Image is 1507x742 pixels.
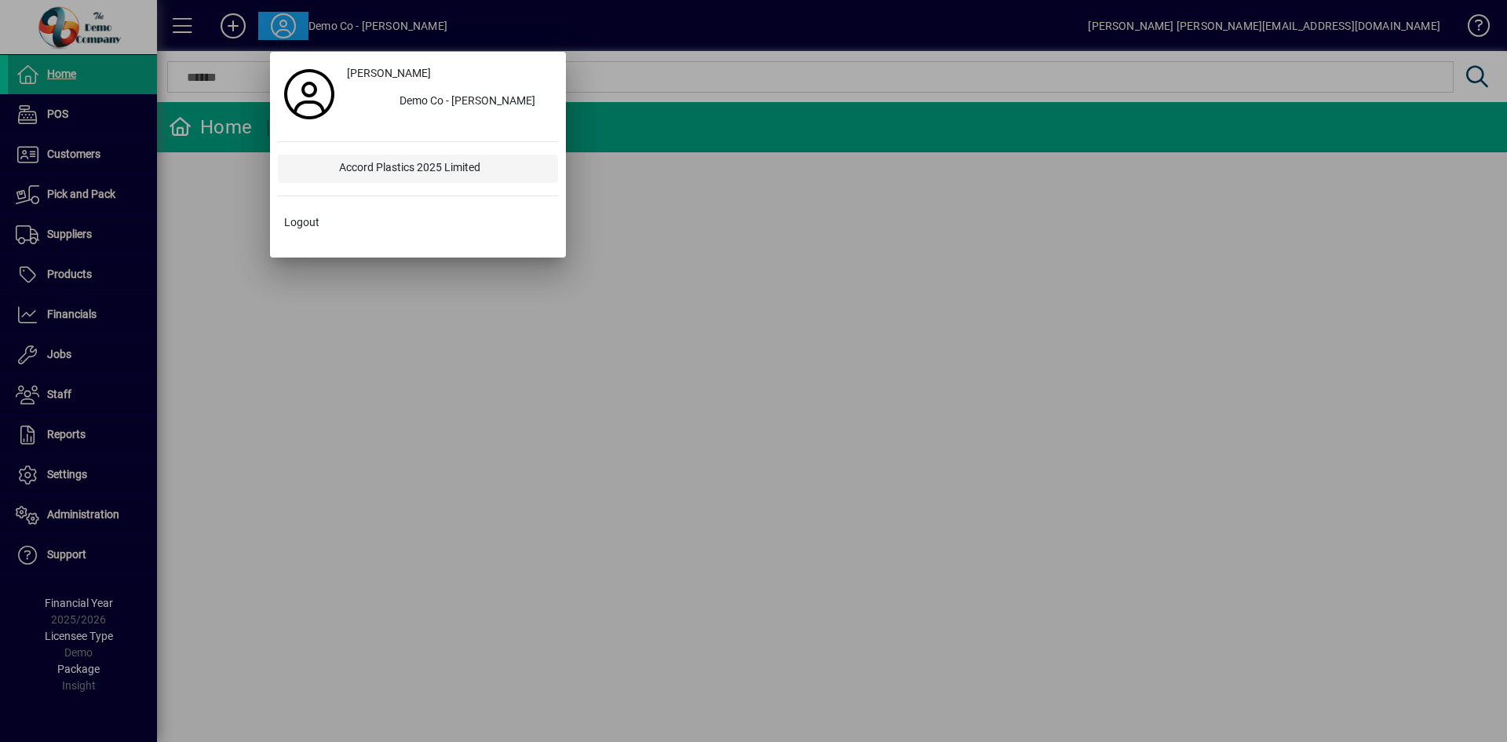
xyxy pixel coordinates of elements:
[278,155,558,183] button: Accord Plastics 2025 Limited
[284,214,319,231] span: Logout
[341,88,558,116] button: Demo Co - [PERSON_NAME]
[341,60,558,88] a: [PERSON_NAME]
[278,80,341,108] a: Profile
[278,209,558,237] button: Logout
[387,88,558,116] div: Demo Co - [PERSON_NAME]
[327,155,558,183] div: Accord Plastics 2025 Limited
[347,65,431,82] span: [PERSON_NAME]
